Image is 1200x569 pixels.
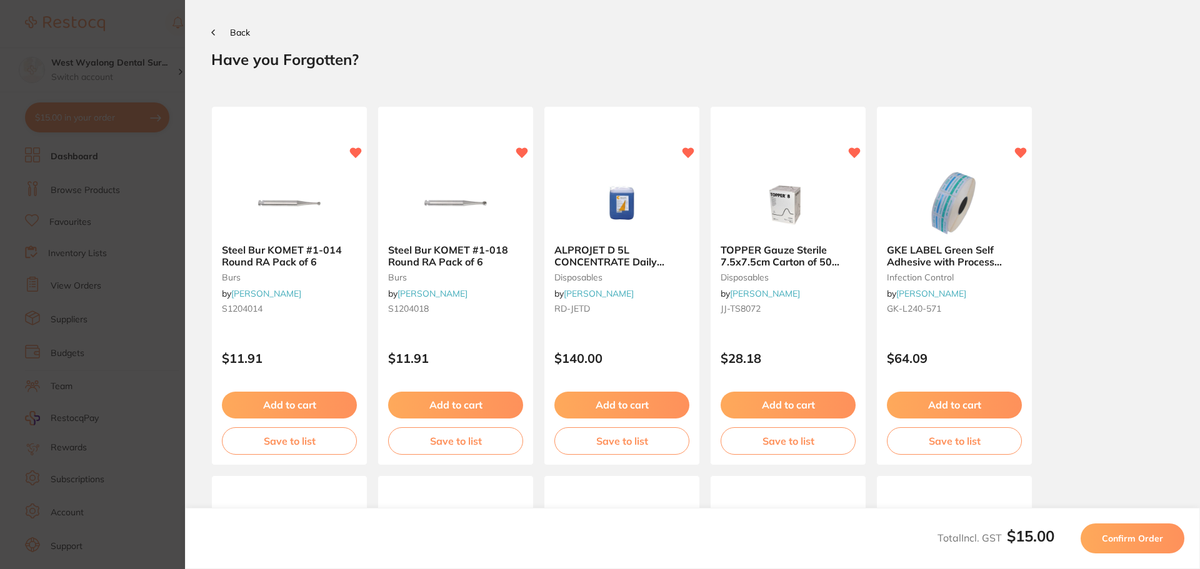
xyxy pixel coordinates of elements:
img: GKE LABEL Green Self Adhesive with Process Indicator x 750 [914,172,995,234]
button: Add to cart [388,392,523,418]
button: Back [211,27,250,37]
a: [PERSON_NAME] [896,288,966,299]
button: Save to list [222,427,357,455]
button: Save to list [388,427,523,455]
button: Add to cart [887,392,1022,418]
p: $64.09 [887,351,1022,365]
small: burs [222,272,357,282]
small: burs [388,272,523,282]
span: Back [230,27,250,38]
b: GKE LABEL Green Self Adhesive with Process Indicator x 750 [887,244,1022,267]
h2: Have you Forgotten? [211,50,1174,69]
button: Add to cart [554,392,689,418]
span: by [721,288,800,299]
button: Save to list [887,427,1022,455]
span: by [887,288,966,299]
p: $28.18 [721,351,856,365]
img: ALPROJET D 5L CONCENTRATE Daily Evacuator Cleaner Bottle [581,172,662,234]
small: JJ-TS8072 [721,304,856,314]
a: [PERSON_NAME] [730,288,800,299]
button: Save to list [721,427,856,455]
p: $11.91 [388,351,523,365]
p: $11.91 [222,351,357,365]
b: $15.00 [1007,527,1054,545]
span: by [388,288,467,299]
button: Save to list [554,427,689,455]
span: Total Incl. GST [937,532,1054,544]
button: Add to cart [222,392,357,418]
small: S1204014 [222,304,357,314]
img: Steel Bur KOMET #1-018 Round RA Pack of 6 [415,172,496,234]
img: TOPPER Gauze Sterile 7.5x7.5cm Carton of 50 Packs of 2 [747,172,829,234]
span: by [554,288,634,299]
button: Add to cart [721,392,856,418]
b: ALPROJET D 5L CONCENTRATE Daily Evacuator Cleaner Bottle [554,244,689,267]
small: S1204018 [388,304,523,314]
small: disposables [554,272,689,282]
span: Confirm Order [1102,533,1163,544]
a: [PERSON_NAME] [231,288,301,299]
b: Steel Bur KOMET #1-018 Round RA Pack of 6 [388,244,523,267]
a: [PERSON_NAME] [397,288,467,299]
small: RD-JETD [554,304,689,314]
b: TOPPER Gauze Sterile 7.5x7.5cm Carton of 50 Packs of 2 [721,244,856,267]
span: by [222,288,301,299]
img: Steel Bur KOMET #1-014 Round RA Pack of 6 [249,172,330,234]
p: $140.00 [554,351,689,365]
small: disposables [721,272,856,282]
small: infection control [887,272,1022,282]
b: Steel Bur KOMET #1-014 Round RA Pack of 6 [222,244,357,267]
small: GK-L240-571 [887,304,1022,314]
a: [PERSON_NAME] [564,288,634,299]
button: Confirm Order [1081,523,1184,553]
